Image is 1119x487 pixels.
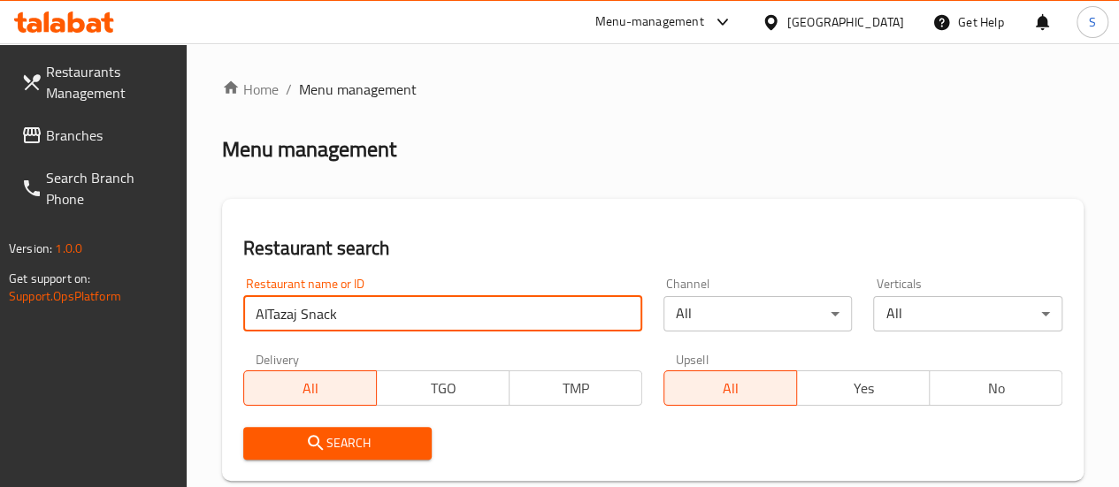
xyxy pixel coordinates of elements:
h2: Menu management [222,135,396,164]
span: Search [257,432,418,454]
button: All [243,370,377,406]
span: Menu management [299,79,417,100]
a: Branches [7,114,187,156]
span: Get support on: [9,267,90,290]
a: Restaurants Management [7,50,187,114]
nav: breadcrumb [222,79,1084,100]
span: Yes [804,376,923,401]
label: Delivery [256,353,300,365]
li: / [286,79,292,100]
span: No [937,376,1055,401]
label: Upsell [676,353,709,365]
span: Branches [46,125,172,146]
a: Support.OpsPlatform [9,285,121,308]
div: All [663,296,853,331]
div: All [873,296,1062,331]
span: Search Branch Phone [46,167,172,209]
a: Search Branch Phone [7,156,187,220]
span: TGO [384,376,502,401]
span: S [1089,12,1096,32]
h2: Restaurant search [243,235,1062,262]
button: TMP [509,370,642,406]
div: Menu-management [595,11,704,33]
div: [GEOGRAPHIC_DATA] [787,12,904,32]
span: All [671,376,790,401]
button: No [929,370,1062,406]
span: Restaurants Management [46,61,172,103]
button: Search [243,427,433,460]
button: Yes [796,370,930,406]
button: All [663,370,797,406]
a: Home [222,79,279,100]
span: Version: [9,237,52,260]
span: All [251,376,370,401]
button: TGO [376,370,510,406]
input: Search for restaurant name or ID.. [243,296,642,331]
span: TMP [517,376,635,401]
span: 1.0.0 [55,237,82,260]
